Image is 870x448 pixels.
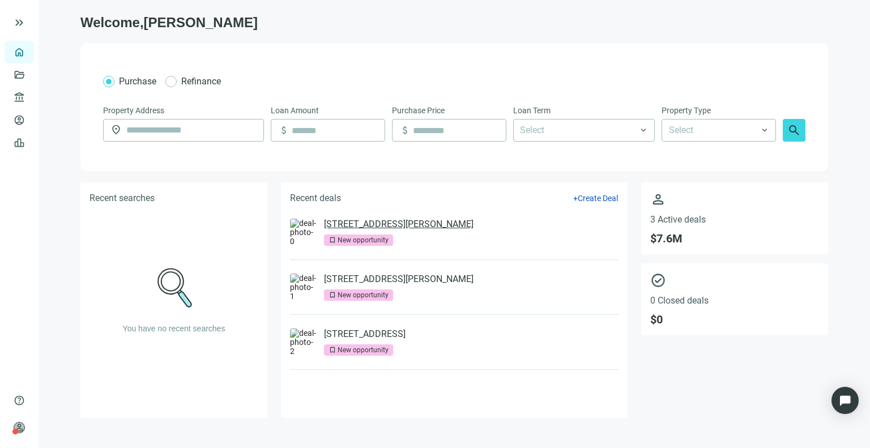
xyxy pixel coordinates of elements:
[123,324,225,333] span: You have no recent searches
[12,16,26,29] button: keyboard_double_arrow_right
[14,92,22,103] span: account_balance
[573,193,619,203] button: +Create Deal
[271,104,319,117] span: Loan Amount
[290,191,341,205] h5: Recent deals
[787,123,801,137] span: search
[181,76,221,87] span: Refinance
[89,191,155,205] h5: Recent searches
[338,234,389,246] div: New opportunity
[290,219,317,246] img: deal-photo-0
[110,124,122,135] span: location_on
[650,295,819,306] span: 0 Closed deals
[650,191,819,207] span: person
[290,274,317,301] img: deal-photo-1
[578,194,618,203] span: Create Deal
[513,104,551,117] span: Loan Term
[338,289,389,301] div: New opportunity
[80,14,828,32] h1: Welcome, [PERSON_NAME]
[399,125,411,136] span: attach_money
[329,236,336,244] span: bookmark
[650,214,819,225] span: 3 Active deals
[103,104,164,117] span: Property Address
[14,422,25,433] span: person
[290,328,317,356] img: deal-photo-2
[14,395,25,406] span: help
[324,274,474,285] a: [STREET_ADDRESS][PERSON_NAME]
[650,313,819,326] span: $ 0
[329,291,336,299] span: bookmark
[783,119,805,142] button: search
[662,104,711,117] span: Property Type
[831,387,859,414] div: Open Intercom Messenger
[119,76,156,87] span: Purchase
[392,104,445,117] span: Purchase Price
[329,346,336,354] span: bookmark
[278,125,289,136] span: attach_money
[324,328,406,340] a: [STREET_ADDRESS]
[650,272,819,288] span: check_circle
[324,219,474,230] a: [STREET_ADDRESS][PERSON_NAME]
[573,194,578,203] span: +
[650,232,819,245] span: $ 7.6M
[338,344,389,356] div: New opportunity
